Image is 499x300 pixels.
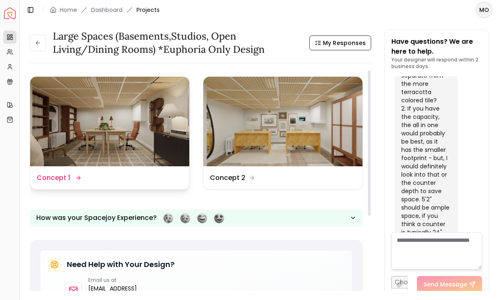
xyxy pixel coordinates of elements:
[477,2,492,17] span: MO
[60,6,77,14] a: Home
[30,77,189,166] img: Concept 1
[323,39,366,47] span: My Responses
[37,173,70,183] dd: Concept 1
[30,76,190,190] a: Concept 1Concept 1
[391,37,483,57] p: Have questions? We are here to help.
[91,6,122,14] a: Dashboard
[36,213,157,223] p: How was your Spacejoy Experience?
[30,210,363,227] button: How was your Spacejoy Experience?Feeling terribleFeeling badFeeling goodFeeling awesome
[4,7,16,19] a: Spacejoy
[88,277,137,283] p: Email us at
[476,2,492,18] button: MO
[67,259,174,270] h5: Need Help with Your Design?
[391,57,483,70] p: Your designer will respond within 2 business days.
[4,7,16,19] img: Spacejoy Logo
[53,30,303,56] h3: Large Spaces (Basements,Studios, Open living/dining rooms) *Euphoria Only Design
[50,6,160,14] nav: breadcrumb
[210,173,245,183] dd: Concept 2
[203,77,362,166] img: Concept 2
[309,35,371,50] button: My Responses
[137,6,160,14] span: Projects
[203,76,363,190] a: Concept 2Concept 2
